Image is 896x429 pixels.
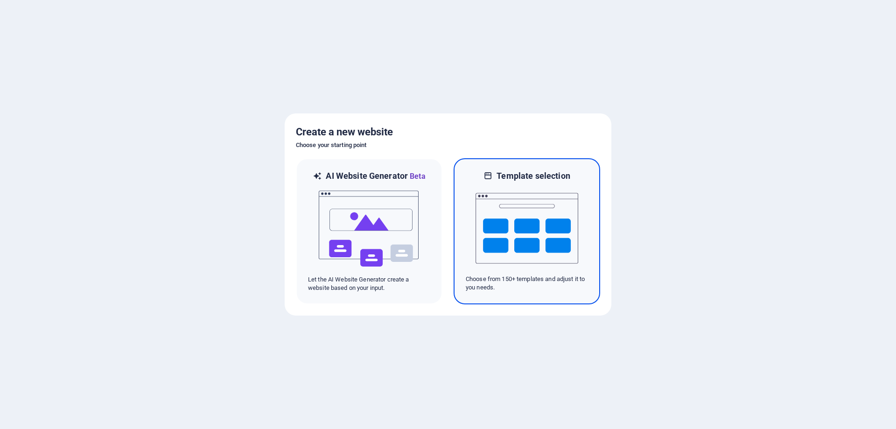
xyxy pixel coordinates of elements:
[497,170,570,182] h6: Template selection
[318,182,420,275] img: ai
[326,170,425,182] h6: AI Website Generator
[296,158,442,304] div: AI Website GeneratorBetaaiLet the AI Website Generator create a website based on your input.
[296,140,600,151] h6: Choose your starting point
[308,275,430,292] p: Let the AI Website Generator create a website based on your input.
[454,158,600,304] div: Template selectionChoose from 150+ templates and adjust it to you needs.
[296,125,600,140] h5: Create a new website
[466,275,588,292] p: Choose from 150+ templates and adjust it to you needs.
[408,172,426,181] span: Beta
